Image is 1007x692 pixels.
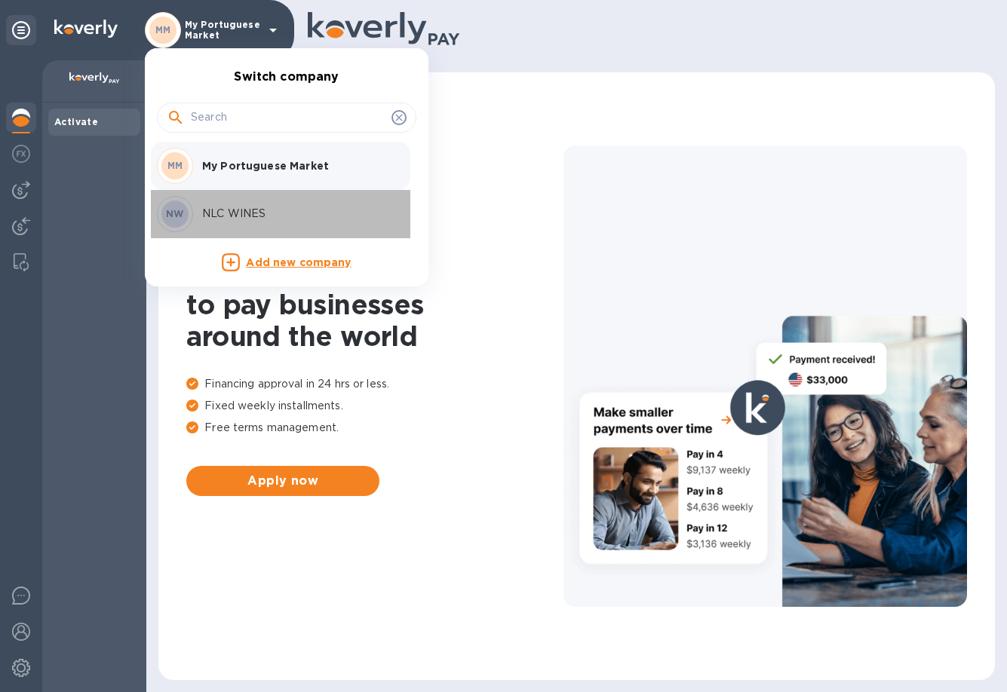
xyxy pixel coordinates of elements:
b: NW [166,208,184,219]
p: Add new company [246,255,351,271]
p: My Portuguese Market [202,158,392,173]
p: NLC WINES [202,206,392,222]
b: MM [167,160,183,171]
input: Search [191,106,385,129]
